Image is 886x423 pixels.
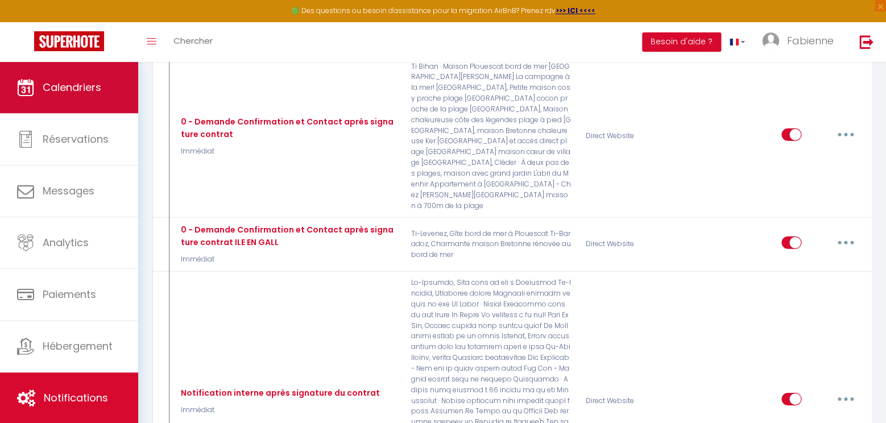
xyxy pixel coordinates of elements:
span: Fabienne [786,34,833,48]
span: Chercher [173,35,213,47]
img: Super Booking [34,31,104,51]
span: Paiements [43,287,96,301]
p: Immédiat [178,405,380,416]
div: 0 - Demande Confirmation et Contact après signature contrat [178,115,396,140]
p: Ti Bihan · Maison Plouescat bord de mer [GEOGRAPHIC_DATA][PERSON_NAME] La campagne à la mer! [GEO... [403,61,578,212]
p: Ti-Levenez, Gîte bord de mer à Plouescat Ti-Baradoz, Charmante maison Bretonne rénovée au bord de... [403,223,578,265]
p: Immédiat [178,146,396,157]
a: ... Fabienne [753,22,847,62]
span: Hébergement [43,339,113,353]
img: logout [859,35,873,49]
button: Besoin d'aide ? [642,32,721,52]
div: Direct Website [578,61,694,212]
p: Immédiat [178,254,396,265]
div: 0 - Demande Confirmation et Contact après signature contrat ILE EN GALL [178,223,396,248]
span: Analytics [43,235,89,250]
span: Messages [43,184,94,198]
div: Notification interne après signature du contrat [178,387,380,399]
a: >>> ICI <<<< [556,6,595,15]
a: Chercher [165,22,221,62]
span: Notifications [44,391,108,405]
div: Direct Website [578,223,694,265]
img: ... [762,32,779,49]
span: Calendriers [43,80,101,94]
span: Réservations [43,132,109,146]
